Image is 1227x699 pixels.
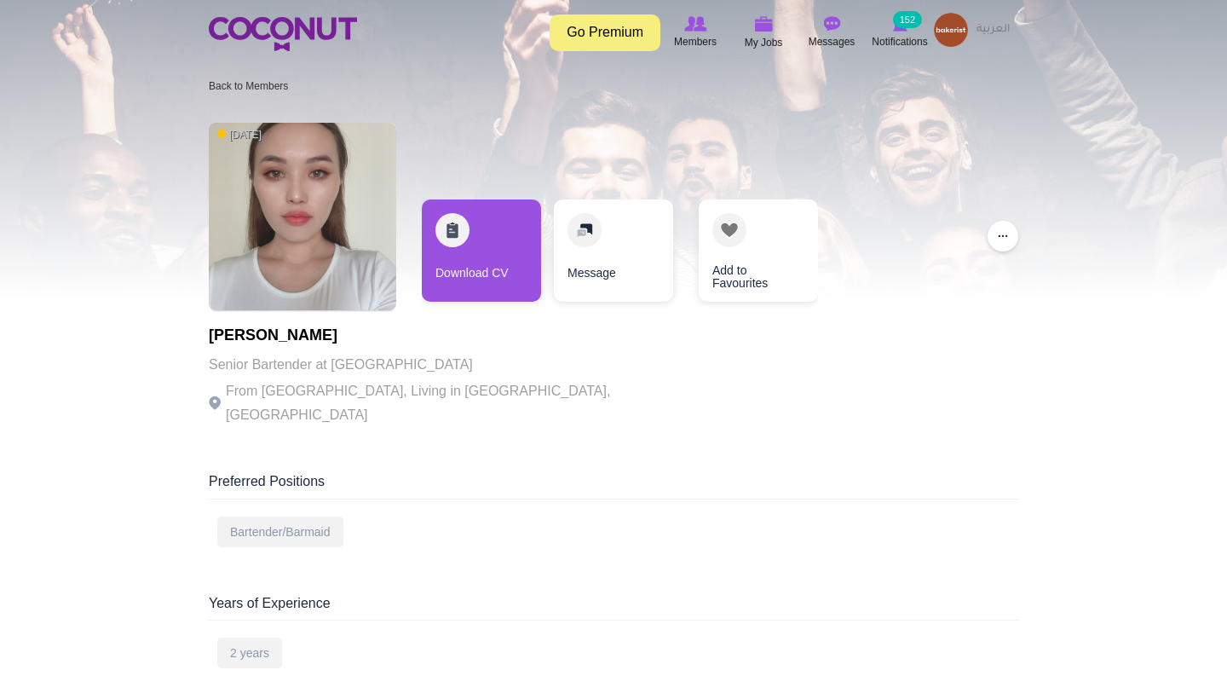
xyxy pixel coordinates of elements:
[866,13,934,52] a: Notifications Notifications 152
[686,199,805,310] div: 3 / 3
[893,11,922,28] small: 152
[798,13,866,52] a: Messages Messages
[554,199,673,302] a: Message
[823,16,840,32] img: Messages
[968,13,1018,47] a: العربية
[217,638,282,668] div: 2 years
[209,327,677,344] h1: [PERSON_NAME]
[209,353,677,377] p: Senior Bartender at [GEOGRAPHIC_DATA]
[217,517,343,547] div: Bartender/Barmaid
[988,221,1018,251] button: ...
[674,33,717,50] span: Members
[872,33,927,50] span: Notifications
[754,16,773,32] img: My Jobs
[684,16,706,32] img: Browse Members
[661,13,729,52] a: Browse Members Members
[209,80,288,92] a: Back to Members
[422,199,541,302] a: Download CV
[422,199,541,310] div: 1 / 3
[209,594,1018,621] div: Years of Experience
[745,34,783,51] span: My Jobs
[699,199,818,302] a: Add to Favourites
[209,17,357,51] img: Home
[209,379,677,427] p: From [GEOGRAPHIC_DATA], Living in [GEOGRAPHIC_DATA], [GEOGRAPHIC_DATA]
[809,33,855,50] span: Messages
[893,16,907,32] img: Notifications
[729,13,798,53] a: My Jobs My Jobs
[209,472,1018,500] div: Preferred Positions
[550,14,660,51] a: Go Premium
[554,199,673,310] div: 2 / 3
[217,128,262,142] span: [DATE]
